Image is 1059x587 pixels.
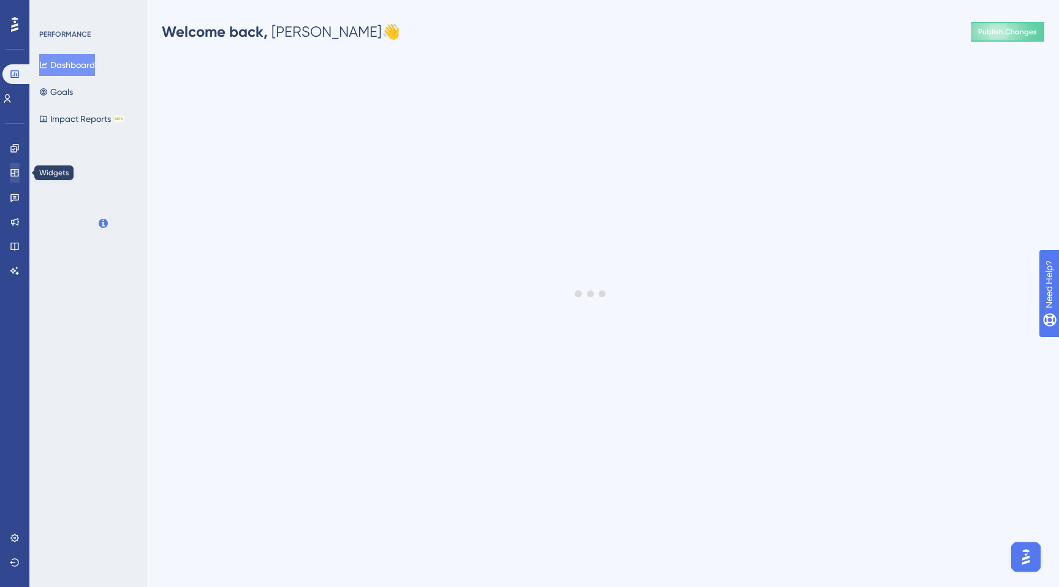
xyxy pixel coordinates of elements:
[39,81,73,103] button: Goals
[29,3,77,18] span: Need Help?
[39,29,91,39] div: PERFORMANCE
[1008,539,1044,575] iframe: UserGuiding AI Assistant Launcher
[971,22,1044,42] button: Publish Changes
[162,23,268,40] span: Welcome back,
[978,27,1037,37] span: Publish Changes
[113,116,124,122] div: BETA
[162,22,400,42] div: [PERSON_NAME] 👋
[39,108,124,130] button: Impact ReportsBETA
[39,54,95,76] button: Dashboard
